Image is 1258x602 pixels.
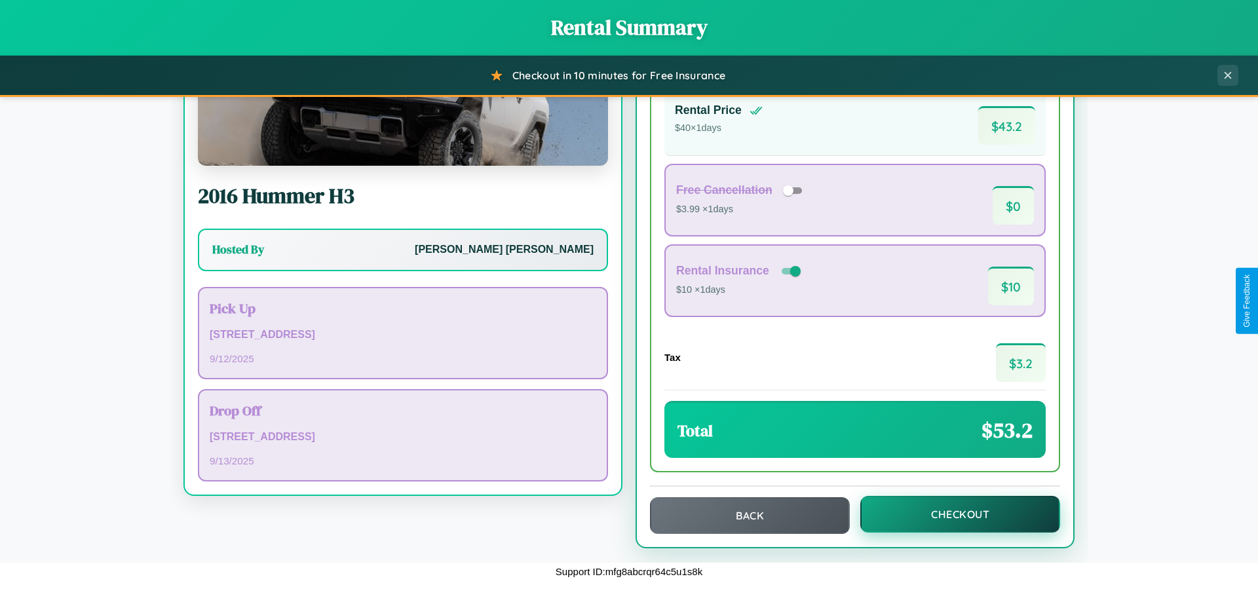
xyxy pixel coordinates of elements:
h4: Free Cancellation [676,183,772,197]
button: Back [650,497,850,534]
p: $3.99 × 1 days [676,201,807,218]
p: $ 40 × 1 days [675,120,763,137]
p: $10 × 1 days [676,282,803,299]
span: $ 0 [993,186,1034,225]
h3: Pick Up [210,299,596,318]
img: Hummer H3 [198,35,608,166]
h2: 2016 Hummer H3 [198,181,608,210]
p: Support ID: mfg8abcrqr64c5u1s8k [556,563,702,580]
h4: Rental Price [675,103,742,117]
p: 9 / 13 / 2025 [210,452,596,470]
span: Checkout in 10 minutes for Free Insurance [512,69,725,82]
h4: Tax [664,352,681,363]
h3: Hosted By [212,242,264,257]
h1: Rental Summary [13,13,1245,42]
h3: Drop Off [210,401,596,420]
p: [STREET_ADDRESS] [210,428,596,447]
button: Checkout [860,496,1060,533]
p: [STREET_ADDRESS] [210,326,596,345]
p: 9 / 12 / 2025 [210,350,596,367]
span: $ 10 [988,267,1034,305]
h3: Total [677,420,713,442]
h4: Rental Insurance [676,264,769,278]
p: [PERSON_NAME] [PERSON_NAME] [415,240,594,259]
span: $ 43.2 [978,106,1035,145]
div: Give Feedback [1242,274,1251,328]
span: $ 3.2 [996,343,1046,382]
span: $ 53.2 [982,416,1033,445]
